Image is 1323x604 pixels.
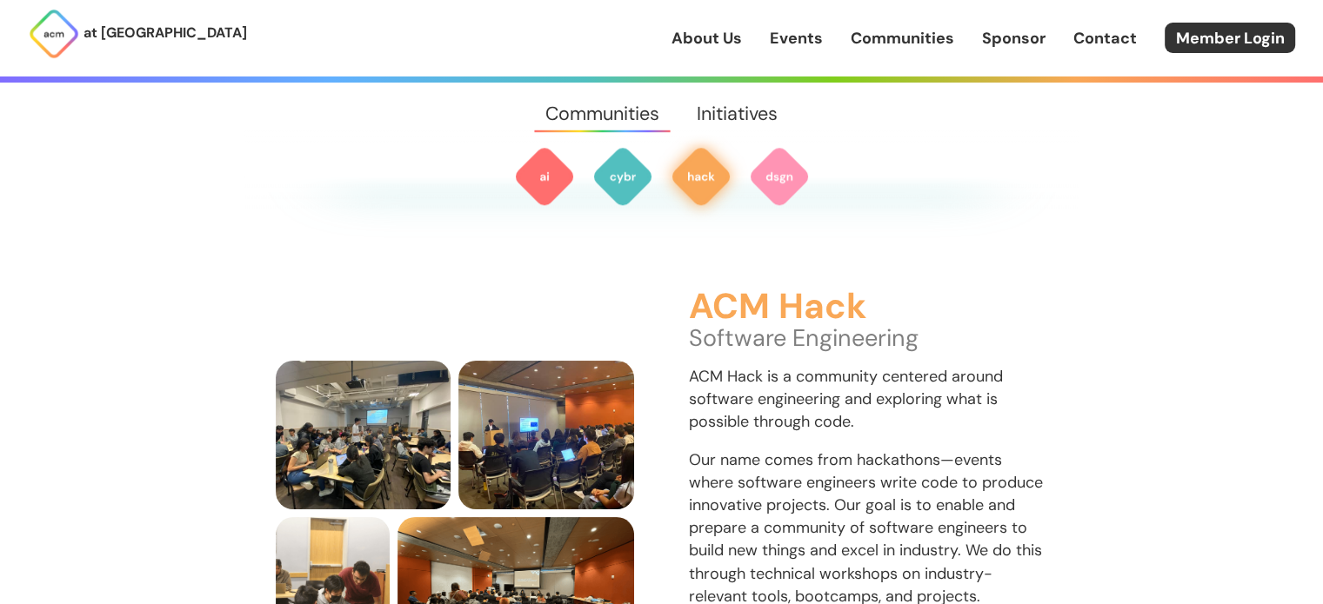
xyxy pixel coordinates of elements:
a: Initiatives [678,83,797,145]
img: ACM AI [513,145,576,208]
a: Communities [526,83,678,145]
p: ACM Hack is a community centered around software engineering and exploring what is possible throu... [689,365,1048,433]
a: About Us [672,27,742,50]
a: at [GEOGRAPHIC_DATA] [28,8,247,60]
a: Events [770,27,823,50]
a: Contact [1073,27,1137,50]
img: ACM Cyber [591,145,654,208]
img: members locking in at a Hack workshop [276,361,451,509]
img: ACM Hack [670,145,732,208]
img: ACM Logo [28,8,80,60]
img: members watch presentation at a Hack Event [458,361,634,509]
a: Sponsor [982,27,1046,50]
h3: ACM Hack [689,288,1048,327]
a: Member Login [1165,23,1295,53]
img: ACM Design [748,145,811,208]
a: Communities [851,27,954,50]
p: Software Engineering [689,327,1048,349]
p: at [GEOGRAPHIC_DATA] [84,22,247,44]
